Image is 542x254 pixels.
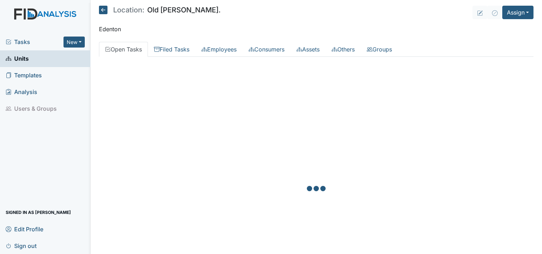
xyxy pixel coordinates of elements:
a: Filed Tasks [148,42,195,57]
button: Assign [502,6,533,19]
a: Others [326,42,361,57]
a: Open Tasks [99,42,148,57]
a: Tasks [6,38,63,46]
a: Groups [361,42,398,57]
p: Edenton [99,25,533,33]
a: Consumers [243,42,291,57]
span: Signed in as [PERSON_NAME] [6,207,71,218]
span: Analysis [6,87,37,98]
span: Sign out [6,240,37,251]
span: Templates [6,70,42,81]
button: New [63,37,85,48]
span: Location: [113,6,144,13]
span: Edit Profile [6,223,43,234]
a: Employees [195,42,243,57]
span: Units [6,53,29,64]
h5: Old [PERSON_NAME]. [99,6,221,14]
a: Assets [291,42,326,57]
